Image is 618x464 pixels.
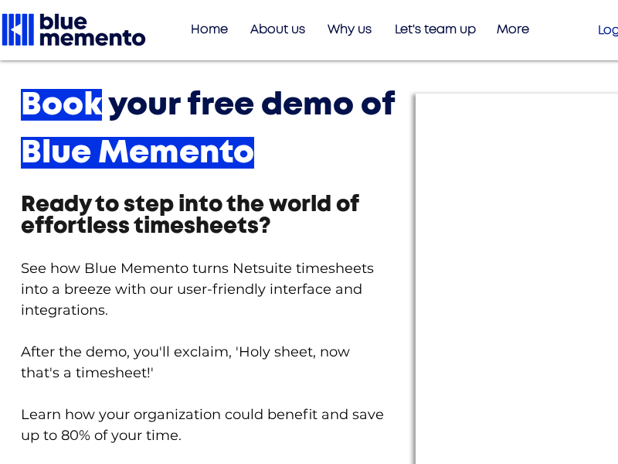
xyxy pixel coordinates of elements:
[21,89,102,121] span: Book
[108,89,395,121] span: your free demo of
[489,17,537,43] p: More
[243,17,313,43] p: About us
[236,17,313,43] a: About us
[177,17,537,43] nav: Site
[183,17,236,43] p: Home
[21,406,384,444] span: Learn how your organization could benefit and save up to 80% of your time.
[21,260,374,319] span: See how Blue Memento turns Netsuite timesheets into a breeze with our user-friendly interface and...
[379,17,484,43] a: Let's team up
[387,17,484,43] p: Let's team up
[21,137,254,169] span: Blue Memento
[21,194,359,237] span: Ready to step into the world of effortless timesheets?
[177,17,236,43] a: Home
[320,17,379,43] p: Why us
[21,343,350,381] span: After the demo, you'll exclaim, 'Holy sheet, now that's a timesheet!'
[313,17,379,43] a: Why us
